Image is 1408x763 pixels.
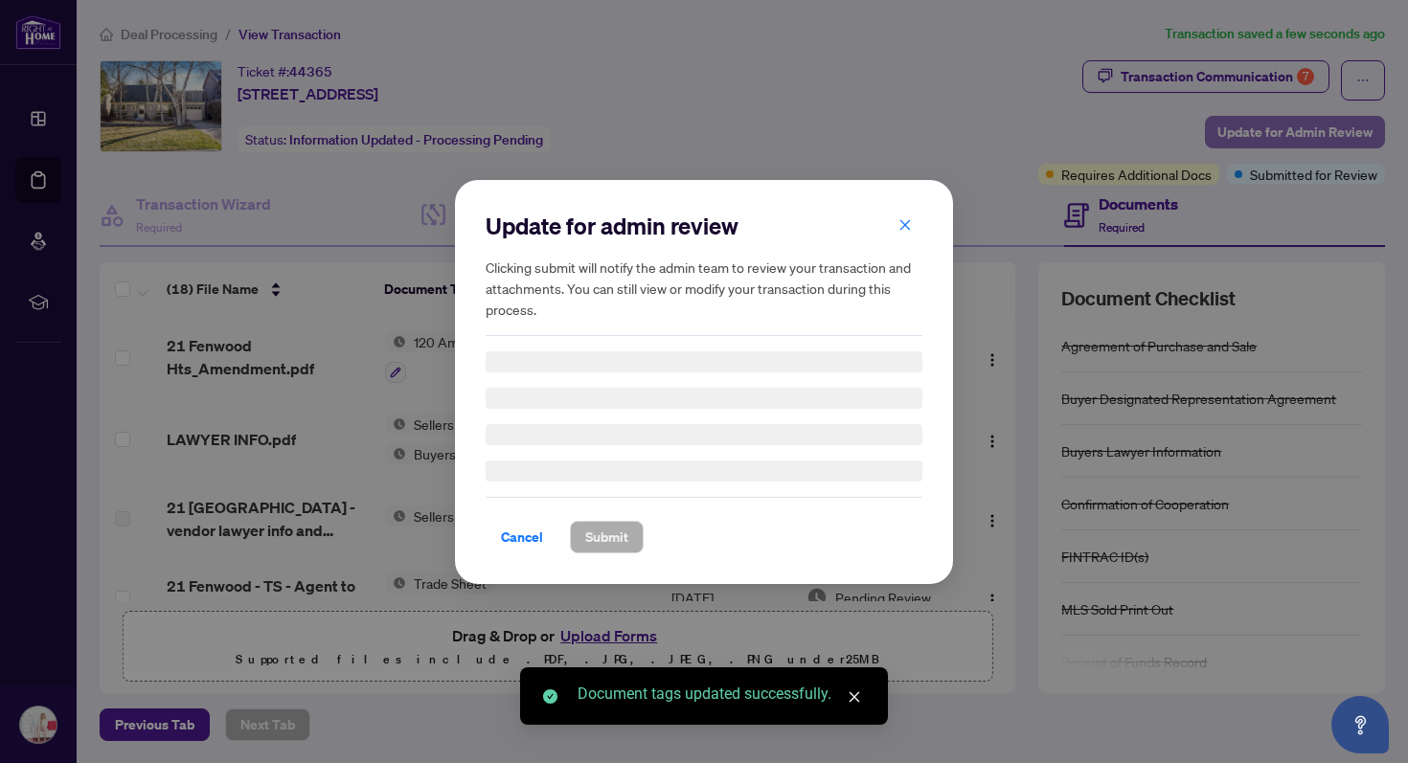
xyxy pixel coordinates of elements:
button: Open asap [1331,696,1389,753]
div: Document tags updated successfully. [578,683,865,706]
span: Cancel [501,522,543,552]
span: close [898,217,912,231]
h2: Update for admin review [486,211,922,241]
a: Close [844,686,865,707]
button: Submit [570,521,644,553]
button: Cancel [486,521,558,553]
h5: Clicking submit will notify the admin team to review your transaction and attachments. You can st... [486,257,922,320]
span: close [848,690,861,704]
span: check-circle [543,689,557,704]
